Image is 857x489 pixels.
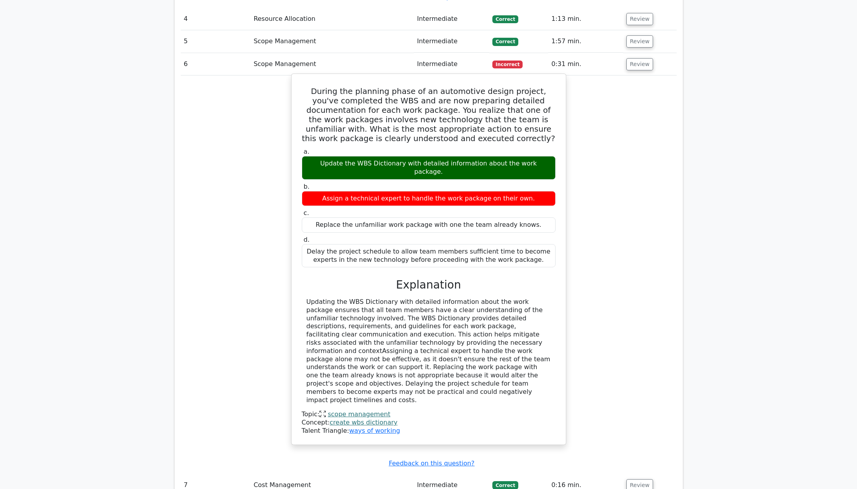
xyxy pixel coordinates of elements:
[250,8,414,30] td: Resource Allocation
[302,419,556,427] div: Concept:
[626,35,653,48] button: Review
[548,53,623,75] td: 0:31 min.
[414,8,489,30] td: Intermediate
[304,236,310,243] span: d.
[250,30,414,53] td: Scope Management
[492,61,523,68] span: Incorrect
[492,481,518,489] span: Correct
[330,419,397,426] a: create wbs dictionary
[626,58,653,70] button: Review
[304,209,309,217] span: c.
[626,13,653,25] button: Review
[302,156,556,180] div: Update the WBS Dictionary with detailed information about the work package.
[306,278,551,292] h3: Explanation
[349,427,400,434] a: ways of working
[328,410,390,418] a: scope management
[304,183,310,190] span: b.
[492,38,518,46] span: Correct
[302,217,556,233] div: Replace the unfamiliar work package with one the team already knows.
[301,86,556,143] h5: During the planning phase of an automotive design project, you've completed the WBS and are now p...
[302,191,556,206] div: Assign a technical expert to handle the work package on their own.
[548,8,623,30] td: 1:13 min.
[181,53,251,75] td: 6
[492,15,518,23] span: Correct
[414,53,489,75] td: Intermediate
[389,460,474,467] a: Feedback on this question?
[548,30,623,53] td: 1:57 min.
[181,8,251,30] td: 4
[304,148,310,155] span: a.
[302,244,556,268] div: Delay the project schedule to allow team members sufficient time to become experts in the new tec...
[250,53,414,75] td: Scope Management
[302,410,556,435] div: Talent Triangle:
[302,410,556,419] div: Topic:
[181,30,251,53] td: 5
[414,30,489,53] td: Intermediate
[306,298,551,404] div: Updating the WBS Dictionary with detailed information about the work package ensures that all tea...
